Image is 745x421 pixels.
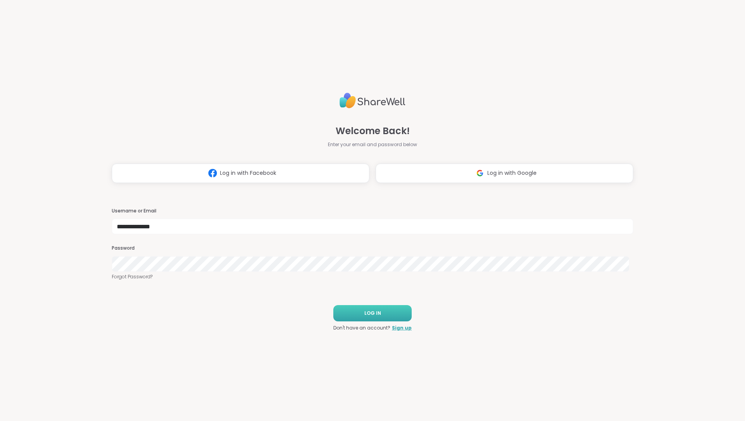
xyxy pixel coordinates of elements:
button: LOG IN [333,305,412,321]
img: ShareWell Logomark [205,166,220,180]
span: Don't have an account? [333,324,390,331]
a: Forgot Password? [112,273,633,280]
span: Welcome Back! [336,124,410,138]
span: Log in with Google [487,169,537,177]
a: Sign up [392,324,412,331]
h3: Username or Email [112,208,633,214]
h3: Password [112,245,633,252]
button: Log in with Facebook [112,164,369,183]
span: LOG IN [364,310,381,317]
img: ShareWell Logo [340,90,405,112]
span: Log in with Facebook [220,169,276,177]
span: Enter your email and password below [328,141,417,148]
button: Log in with Google [376,164,633,183]
img: ShareWell Logomark [473,166,487,180]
